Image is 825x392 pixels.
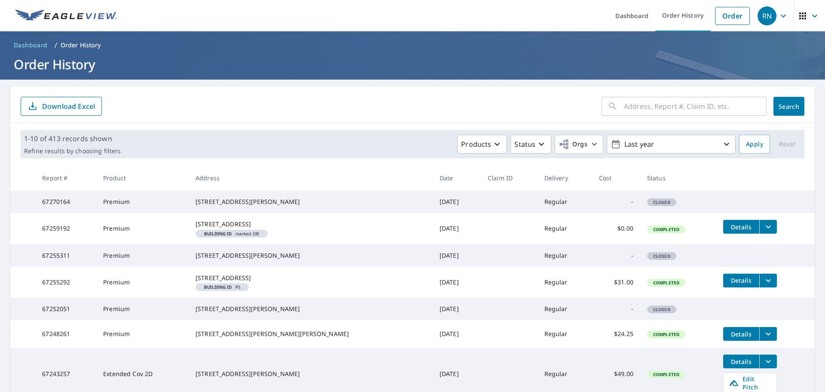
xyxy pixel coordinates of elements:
p: 1-10 of 413 records shown [24,133,121,144]
p: Order History [61,41,101,49]
span: Completed [648,331,684,337]
h1: Order History [10,56,815,73]
td: - [592,298,640,320]
span: Search [780,102,797,111]
button: detailsBtn-67259192 [723,220,759,234]
td: Premium [96,320,189,348]
td: Regular [538,213,592,244]
td: 67255311 [35,244,96,267]
p: Products [461,139,491,149]
td: [DATE] [433,298,481,320]
button: filesDropdownBtn-67243257 [759,355,777,368]
span: Details [728,223,754,231]
div: [STREET_ADDRESS] [196,274,426,282]
td: Premium [96,267,189,298]
td: 67248261 [35,320,96,348]
td: Regular [538,320,592,348]
td: - [592,191,640,213]
span: Edit Pitch [729,375,771,391]
div: [STREET_ADDRESS][PERSON_NAME][PERSON_NAME] [196,330,426,338]
th: Product [96,165,189,191]
p: Refine results by choosing filters [24,147,121,155]
em: Building ID [204,231,232,236]
span: Apply [746,139,763,150]
div: [STREET_ADDRESS][PERSON_NAME] [196,251,426,260]
td: 67255292 [35,267,96,298]
div: [STREET_ADDRESS][PERSON_NAME] [196,305,426,313]
th: Address [189,165,433,191]
span: Closed [648,253,675,259]
div: RN [758,6,776,25]
th: Cost [592,165,640,191]
button: Products [457,135,507,154]
th: Report # [35,165,96,191]
button: detailsBtn-67255292 [723,274,759,287]
button: Status [510,135,551,154]
button: filesDropdownBtn-67248261 [759,327,777,341]
th: Status [640,165,716,191]
span: Details [728,330,754,338]
div: [STREET_ADDRESS] [196,220,426,228]
span: Details [728,358,754,366]
nav: breadcrumb [10,38,815,52]
span: Details [728,276,754,284]
button: detailsBtn-67243257 [723,355,759,368]
div: [STREET_ADDRESS][PERSON_NAME] [196,370,426,378]
li: / [55,40,57,50]
span: PS [199,285,245,289]
td: $31.00 [592,267,640,298]
p: Download Excel [42,102,95,111]
button: Download Excel [21,97,102,116]
td: Premium [96,298,189,320]
td: Premium [96,191,189,213]
td: Regular [538,244,592,267]
td: 67270164 [35,191,96,213]
button: Last year [607,135,736,154]
td: [DATE] [433,191,481,213]
p: Status [514,139,535,149]
span: Orgs [559,139,587,150]
td: - [592,244,640,267]
td: Premium [96,213,189,244]
button: detailsBtn-67248261 [723,327,759,341]
a: Order [715,7,750,25]
a: Dashboard [10,38,51,52]
th: Delivery [538,165,592,191]
td: $24.25 [592,320,640,348]
img: EV Logo [15,9,117,22]
td: Premium [96,244,189,267]
button: Apply [739,135,770,154]
td: [DATE] [433,320,481,348]
th: Claim ID [481,165,538,191]
div: [STREET_ADDRESS][PERSON_NAME] [196,198,426,206]
th: Date [433,165,481,191]
span: Closed [648,199,675,205]
button: filesDropdownBtn-67259192 [759,220,777,234]
td: Regular [538,191,592,213]
td: [DATE] [433,213,481,244]
td: [DATE] [433,244,481,267]
em: Building ID [204,285,232,289]
td: $0.00 [592,213,640,244]
button: Orgs [555,135,603,154]
td: Regular [538,298,592,320]
p: Last year [621,137,721,152]
td: Regular [538,267,592,298]
span: Dashboard [14,41,48,49]
td: 67252051 [35,298,96,320]
td: [DATE] [433,267,481,298]
span: Completed [648,280,684,286]
span: Completed [648,226,684,232]
input: Address, Report #, Claim ID, etc. [624,94,767,118]
td: 67259192 [35,213,96,244]
span: marked OB [199,231,264,236]
span: Closed [648,306,675,312]
button: Search [773,97,804,116]
button: filesDropdownBtn-67255292 [759,274,777,287]
span: Completed [648,371,684,377]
